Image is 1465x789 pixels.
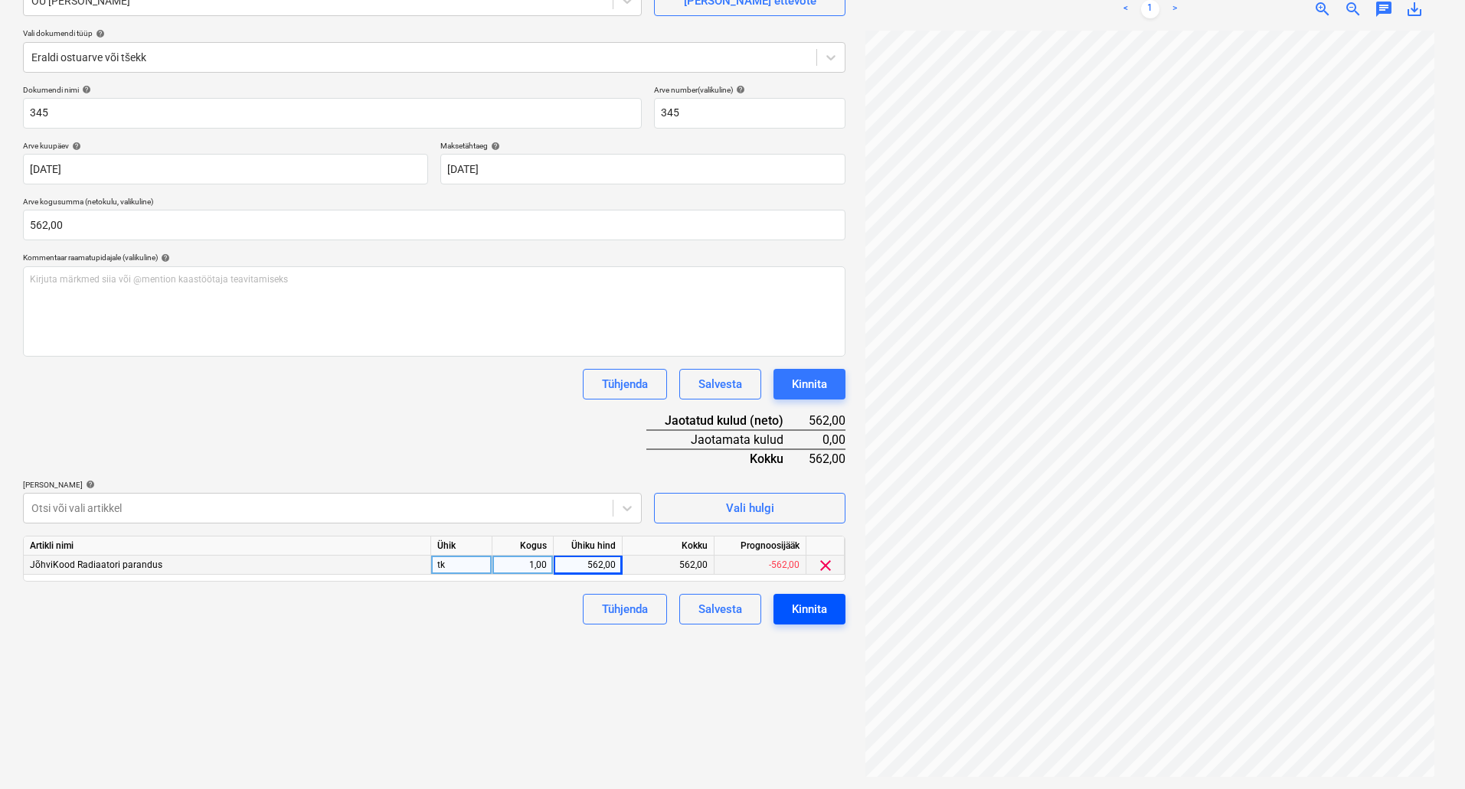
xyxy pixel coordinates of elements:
[23,28,845,38] div: Vali dokumendi tüüp
[646,449,807,468] div: Kokku
[492,536,554,556] div: Kogus
[726,498,774,518] div: Vali hulgi
[792,374,827,394] div: Kinnita
[679,369,761,399] button: Salvesta
[698,599,742,619] div: Salvesta
[654,493,845,523] button: Vali hulgi
[715,556,806,575] div: -562,00
[499,556,547,575] div: 1,00
[23,154,428,184] input: Arve kuupäeva pole määratud.
[602,599,648,619] div: Tühjenda
[646,412,807,430] div: Jaotatud kulud (neto)
[583,369,667,399] button: Tühjenda
[583,594,667,624] button: Tühjenda
[23,197,845,210] p: Arve kogusumma (netokulu, valikuline)
[30,559,162,570] span: JõhviKood Radiaatori parandus
[69,142,81,151] span: help
[488,142,500,151] span: help
[23,141,428,151] div: Arve kuupäev
[83,480,95,489] span: help
[440,141,845,151] div: Maksetähtaeg
[93,29,105,38] span: help
[23,253,845,262] div: Kommentaar raamatupidajale (valikuline)
[158,253,170,262] span: help
[431,536,492,556] div: Ühik
[623,536,715,556] div: Kokku
[816,556,835,575] span: clear
[79,85,91,94] span: help
[623,556,715,575] div: 562,00
[773,369,845,399] button: Kinnita
[554,536,623,556] div: Ühiku hind
[560,556,616,575] div: 562,00
[602,374,648,394] div: Tühjenda
[808,449,846,468] div: 562,00
[431,556,492,575] div: tk
[23,98,642,129] input: Dokumendi nimi
[23,85,642,95] div: Dokumendi nimi
[808,412,846,430] div: 562,00
[23,480,642,490] div: [PERSON_NAME]
[773,594,845,624] button: Kinnita
[792,599,827,619] div: Kinnita
[679,594,761,624] button: Salvesta
[24,536,431,556] div: Artikli nimi
[715,536,806,556] div: Prognoosijääk
[654,98,845,129] input: Arve number
[698,374,742,394] div: Salvesta
[733,85,745,94] span: help
[654,85,845,95] div: Arve number (valikuline)
[440,154,845,184] input: Tähtaega pole määratud
[646,430,807,449] div: Jaotamata kulud
[808,430,846,449] div: 0,00
[23,210,845,240] input: Arve kogusumma (netokulu, valikuline)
